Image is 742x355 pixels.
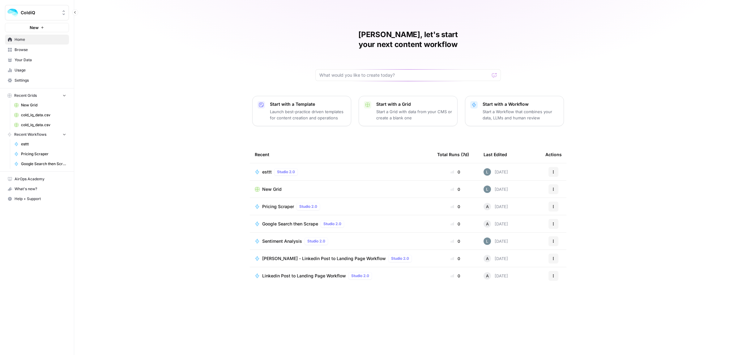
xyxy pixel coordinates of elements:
[437,273,474,279] div: 0
[21,141,66,147] span: esttt
[5,184,69,194] button: What's new?
[376,101,452,107] p: Start with a Grid
[21,122,66,128] span: cold_iq_data.csv
[255,272,427,280] a: Linkedin Post to Landing Page WorkflowStudio 2.0
[11,110,69,120] a: cold_iq_data.csv
[299,204,317,209] span: Studio 2.0
[14,132,46,137] span: Recent Workflows
[484,237,491,245] img: nzvat608f5cnz1l55m49fvwrcsnc
[376,109,452,121] p: Start a Grid with data from your CMS or create a blank one
[5,55,69,65] a: Your Data
[255,220,427,228] a: Google Search then ScrapeStudio 2.0
[21,151,66,157] span: Pricing Scraper
[484,168,491,176] img: nzvat608f5cnz1l55m49fvwrcsnc
[5,91,69,100] button: Recent Grids
[15,47,66,53] span: Browse
[7,7,18,18] img: ColdiQ Logo
[255,146,427,163] div: Recent
[486,203,489,210] span: A
[5,194,69,204] button: Help + Support
[437,203,474,210] div: 0
[5,45,69,55] a: Browse
[14,93,37,98] span: Recent Grids
[30,24,39,31] span: New
[437,238,474,244] div: 0
[315,30,501,49] h1: [PERSON_NAME], let's start your next content workflow
[545,146,562,163] div: Actions
[11,100,69,110] a: New Grid
[11,139,69,149] a: esttt
[21,112,66,118] span: cold_iq_data.csv
[483,101,559,107] p: Start with a Workflow
[270,109,346,121] p: Launch best-practice driven templates for content creation and operations
[5,75,69,85] a: Settings
[437,221,474,227] div: 0
[15,196,66,202] span: Help + Support
[5,130,69,139] button: Recent Workflows
[11,149,69,159] a: Pricing Scraper
[270,101,346,107] p: Start with a Template
[484,168,508,176] div: [DATE]
[486,255,489,262] span: A
[5,65,69,75] a: Usage
[255,203,427,210] a: Pricing ScraperStudio 2.0
[359,96,458,126] button: Start with a GridStart a Grid with data from your CMS or create a blank one
[5,35,69,45] a: Home
[484,237,508,245] div: [DATE]
[483,109,559,121] p: Start a Workflow that combines your data, LLMs and human review
[262,238,302,244] span: Sentiment Analysis
[5,23,69,32] button: New
[21,161,66,167] span: Google Search then Scrape
[15,176,66,182] span: AirOps Academy
[262,255,386,262] span: [PERSON_NAME] - Linkedin Post to Landing Page Workflow
[15,57,66,63] span: Your Data
[262,169,272,175] span: esttt
[437,146,469,163] div: Total Runs (7d)
[437,169,474,175] div: 0
[484,146,507,163] div: Last Edited
[484,203,508,210] div: [DATE]
[255,168,427,176] a: estttStudio 2.0
[255,186,427,192] a: New Grid
[15,37,66,42] span: Home
[5,174,69,184] a: AirOps Academy
[484,255,508,262] div: [DATE]
[484,186,508,193] div: [DATE]
[465,96,564,126] button: Start with a WorkflowStart a Workflow that combines your data, LLMs and human review
[486,273,489,279] span: A
[252,96,351,126] button: Start with a TemplateLaunch best-practice driven templates for content creation and operations
[5,5,69,20] button: Workspace: ColdiQ
[262,273,346,279] span: Linkedin Post to Landing Page Workflow
[307,238,325,244] span: Studio 2.0
[255,255,427,262] a: [PERSON_NAME] - Linkedin Post to Landing Page WorkflowStudio 2.0
[277,169,295,175] span: Studio 2.0
[319,72,489,78] input: What would you like to create today?
[391,256,409,261] span: Studio 2.0
[323,221,341,227] span: Studio 2.0
[351,273,369,279] span: Studio 2.0
[255,237,427,245] a: Sentiment AnalysisStudio 2.0
[437,255,474,262] div: 0
[486,221,489,227] span: A
[21,102,66,108] span: New Grid
[11,159,69,169] a: Google Search then Scrape
[21,10,58,16] span: ColdiQ
[437,186,474,192] div: 0
[11,120,69,130] a: cold_iq_data.csv
[262,203,294,210] span: Pricing Scraper
[484,220,508,228] div: [DATE]
[262,186,282,192] span: New Grid
[262,221,318,227] span: Google Search then Scrape
[484,186,491,193] img: nzvat608f5cnz1l55m49fvwrcsnc
[15,67,66,73] span: Usage
[484,272,508,280] div: [DATE]
[15,78,66,83] span: Settings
